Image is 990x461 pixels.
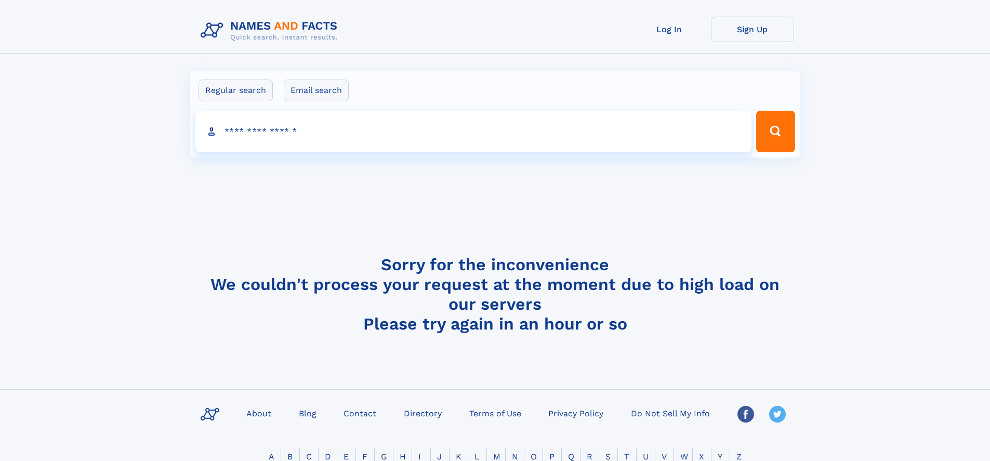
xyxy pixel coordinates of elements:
h4: Sorry for the inconvenience We couldn't process your request at the moment due to high load on ou... [196,255,794,334]
a: Do Not Sell My Info [627,405,714,420]
a: Contact [339,405,380,420]
a: Sign Up [711,17,794,42]
img: Facebook [737,406,754,423]
img: Logo Names and Facts [196,17,346,45]
img: Twitter [769,406,786,423]
a: Terms of Use [465,405,525,420]
a: Privacy Policy [544,405,608,420]
label: Email search [284,80,349,101]
label: Regular search [199,80,273,101]
a: Directory [400,405,446,420]
a: Log In [628,17,711,42]
button: Search Button [756,111,795,152]
input: search input [195,111,752,152]
a: Blog [295,405,321,420]
a: About [242,405,275,420]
